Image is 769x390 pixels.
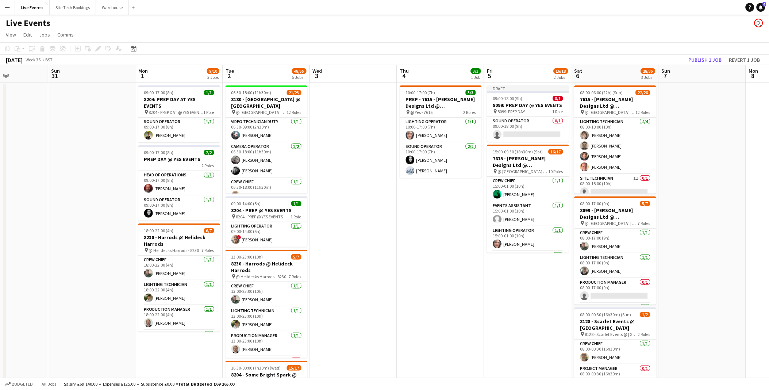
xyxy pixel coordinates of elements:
[40,381,58,387] span: All jobs
[178,381,234,387] span: Total Budgeted £69 265.00
[36,30,53,39] a: Jobs
[50,0,96,15] button: Site Tech Bookings
[23,31,32,38] span: Edit
[64,381,234,387] div: Salary £69 140.00 + Expenses £125.00 + Subsistence £0.00 =
[763,2,766,7] span: 6
[20,30,35,39] a: Edit
[754,19,763,27] app-user-avatar: Akash Karegoudar
[686,55,725,65] button: Publish 1 job
[6,18,50,28] h1: Live Events
[6,56,23,64] div: [DATE]
[96,0,129,15] button: Warehouse
[757,3,765,12] a: 6
[726,55,763,65] button: Revert 1 job
[6,31,16,38] span: View
[24,57,42,62] span: Week 35
[4,380,34,388] button: Budgeted
[45,57,53,62] div: BST
[57,31,74,38] span: Comms
[54,30,77,39] a: Comms
[39,31,50,38] span: Jobs
[15,0,50,15] button: Live Events
[3,30,19,39] a: View
[12,382,33,387] span: Budgeted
